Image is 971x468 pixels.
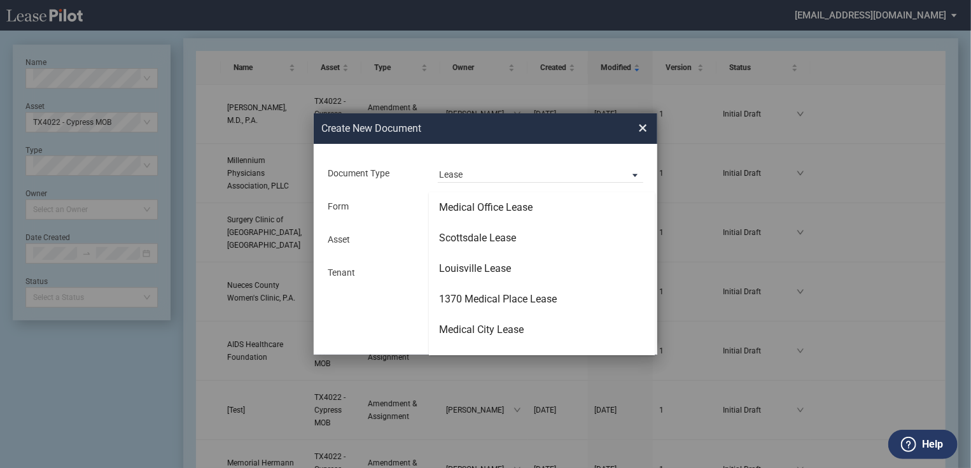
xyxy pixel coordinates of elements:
[922,436,943,453] label: Help
[439,323,524,337] div: Medical City Lease
[439,292,557,306] div: 1370 Medical Place Lease
[439,201,533,215] div: Medical Office Lease
[439,231,516,245] div: Scottsdale Lease
[439,262,511,276] div: Louisville Lease
[439,353,488,367] div: HCA Lease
